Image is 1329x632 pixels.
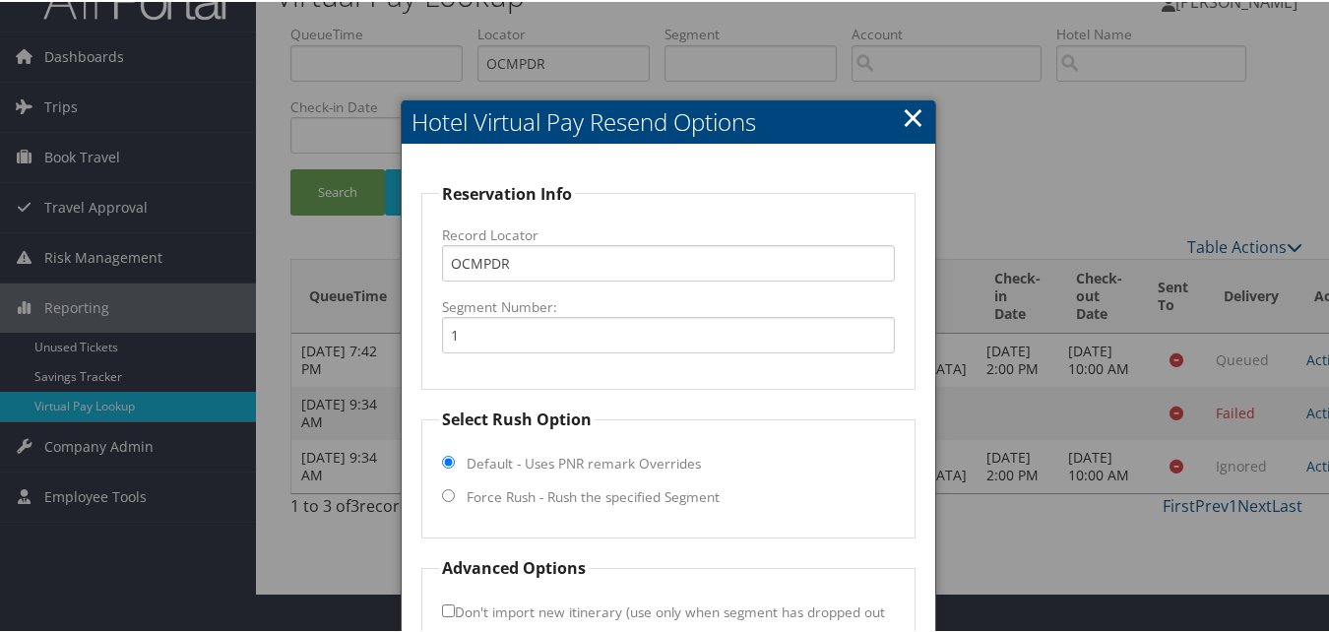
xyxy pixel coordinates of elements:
h2: Hotel Virtual Pay Resend Options [402,98,934,142]
label: Record Locator [442,223,894,243]
label: Default - Uses PNR remark Overrides [467,452,701,472]
legend: Advanced Options [439,554,589,578]
legend: Reservation Info [439,180,575,204]
a: Close [902,95,924,135]
input: Don't import new itinerary (use only when segment has dropped out of GDS) [442,602,455,615]
legend: Select Rush Option [439,406,595,429]
label: Segment Number: [442,295,894,315]
label: Force Rush - Rush the specified Segment [467,485,720,505]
